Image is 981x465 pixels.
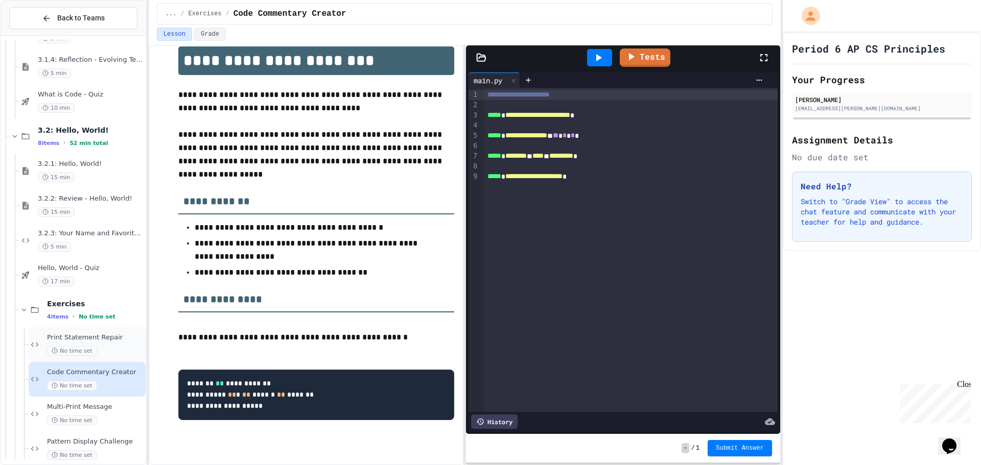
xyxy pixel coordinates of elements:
[469,141,479,151] div: 6
[47,415,97,425] span: No time set
[469,161,479,172] div: 8
[47,299,144,308] span: Exercises
[47,403,144,411] span: Multi-Print Message
[469,90,479,100] div: 1
[469,100,479,110] div: 2
[57,13,105,23] span: Back to Teams
[38,103,75,113] span: 10 min
[469,131,479,141] div: 5
[896,380,971,423] iframe: chat widget
[38,68,71,78] span: 5 min
[938,424,971,455] iframe: chat widget
[469,72,520,88] div: main.py
[47,381,97,390] span: No time set
[38,242,71,252] span: 5 min
[469,110,479,120] div: 3
[795,95,969,104] div: [PERSON_NAME]
[792,72,972,87] h2: Your Progress
[38,56,144,64] span: 3.1.4: Reflection - Evolving Technology
[79,313,115,320] span: No time set
[792,133,972,147] h2: Assignment Details
[38,173,75,182] span: 15 min
[47,346,97,356] span: No time set
[620,48,670,67] a: Tests
[47,368,144,377] span: Code Commentary Creator
[233,8,346,20] span: Code Commentary Creator
[469,151,479,161] div: 7
[157,28,192,41] button: Lesson
[682,443,689,453] span: -
[38,140,59,146] span: 8 items
[691,444,695,452] span: /
[38,194,144,203] span: 3.2.2: Review - Hello, World!
[469,75,507,86] div: main.py
[38,229,144,238] span: 3.2.3: Your Name and Favorite Movie
[696,444,699,452] span: 1
[63,139,65,147] span: •
[801,197,963,227] p: Switch to "Grade View" to access the chat feature and communicate with your teacher for help and ...
[469,172,479,182] div: 9
[47,450,97,460] span: No time set
[38,160,144,168] span: 3.2.1: Hello, World!
[9,7,137,29] button: Back to Teams
[166,10,177,18] span: ...
[38,126,144,135] span: 3.2: Hello, World!
[47,313,68,320] span: 4 items
[47,333,144,342] span: Print Statement Repair
[801,180,963,192] h3: Need Help?
[225,10,229,18] span: /
[38,264,144,273] span: Hello, World - Quiz
[4,4,71,65] div: Chat with us now!Close
[38,90,144,99] span: What is Code - Quiz
[792,41,945,56] h1: Period 6 AP CS Principles
[471,414,518,429] div: History
[194,28,226,41] button: Grade
[189,10,222,18] span: Exercises
[795,105,969,112] div: [EMAIL_ADDRESS][PERSON_NAME][DOMAIN_NAME]
[73,312,75,321] span: •
[180,10,184,18] span: /
[716,444,764,452] span: Submit Answer
[708,440,772,456] button: Submit Answer
[791,4,823,28] div: My Account
[69,140,108,146] span: 52 min total
[469,120,479,131] div: 4
[792,151,972,163] div: No due date set
[38,277,75,286] span: 17 min
[47,437,144,446] span: Pattern Display Challenge
[38,207,75,217] span: 15 min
